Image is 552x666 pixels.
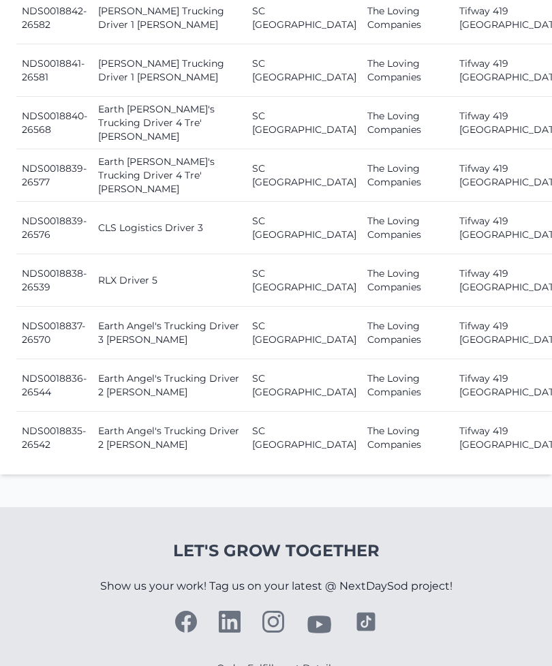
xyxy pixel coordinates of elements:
td: SC [GEOGRAPHIC_DATA] [247,44,362,97]
td: RLX Driver 5 [93,254,247,307]
td: SC [GEOGRAPHIC_DATA] [247,149,362,202]
td: NDS0018840-26568 [16,97,93,149]
td: NDS0018839-26576 [16,202,93,254]
td: The Loving Companies [362,307,454,359]
td: The Loving Companies [362,254,454,307]
td: The Loving Companies [362,359,454,412]
td: Earth [PERSON_NAME]'s Trucking Driver 4 Tre' [PERSON_NAME] [93,149,247,202]
td: Earth [PERSON_NAME]'s Trucking Driver 4 Tre' [PERSON_NAME] [93,97,247,149]
td: SC [GEOGRAPHIC_DATA] [247,307,362,359]
td: SC [GEOGRAPHIC_DATA] [247,254,362,307]
td: SC [GEOGRAPHIC_DATA] [247,97,362,149]
td: SC [GEOGRAPHIC_DATA] [247,202,362,254]
p: Show us your work! Tag us on your latest @ NextDaySod project! [100,562,453,611]
td: Earth Angel's Trucking Driver 2 [PERSON_NAME] [93,359,247,412]
h4: Let's Grow Together [100,540,453,562]
td: NDS0018838-26539 [16,254,93,307]
td: Earth Angel's Trucking Driver 3 [PERSON_NAME] [93,307,247,359]
td: The Loving Companies [362,412,454,464]
td: NDS0018835-26542 [16,412,93,464]
td: The Loving Companies [362,202,454,254]
td: NDS0018841-26581 [16,44,93,97]
td: The Loving Companies [362,44,454,97]
td: NDS0018837-26570 [16,307,93,359]
td: SC [GEOGRAPHIC_DATA] [247,359,362,412]
td: CLS Logistics Driver 3 [93,202,247,254]
td: Earth Angel's Trucking Driver 2 [PERSON_NAME] [93,412,247,464]
td: [PERSON_NAME] Trucking Driver 1 [PERSON_NAME] [93,44,247,97]
td: NDS0018836-26544 [16,359,93,412]
td: SC [GEOGRAPHIC_DATA] [247,412,362,464]
td: NDS0018839-26577 [16,149,93,202]
td: The Loving Companies [362,149,454,202]
td: The Loving Companies [362,97,454,149]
